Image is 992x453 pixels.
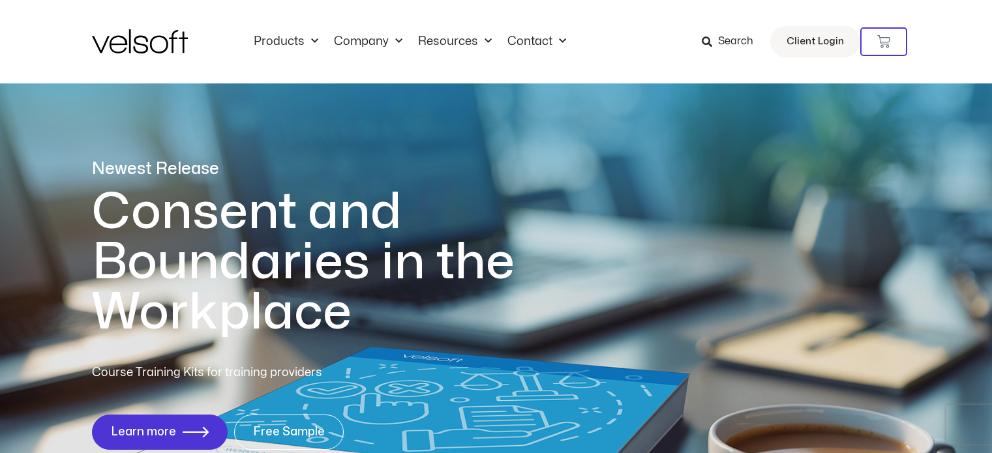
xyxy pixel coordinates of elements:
[92,158,568,181] p: Newest Release
[92,29,188,53] img: Velsoft Training Materials
[718,33,753,50] span: Search
[702,31,762,53] a: Search
[410,35,500,49] a: ResourcesMenu Toggle
[92,415,228,450] a: Learn more
[92,364,417,382] p: Course Training Kits for training providers
[246,35,326,49] a: ProductsMenu Toggle
[770,26,860,57] a: Client Login
[500,35,574,49] a: ContactMenu Toggle
[787,33,844,50] span: Client Login
[234,415,344,450] a: Free Sample
[326,35,410,49] a: CompanyMenu Toggle
[92,187,568,338] h1: Consent and Boundaries in the Workplace
[111,426,176,439] span: Learn more
[246,35,574,49] nav: Menu
[253,426,325,439] span: Free Sample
